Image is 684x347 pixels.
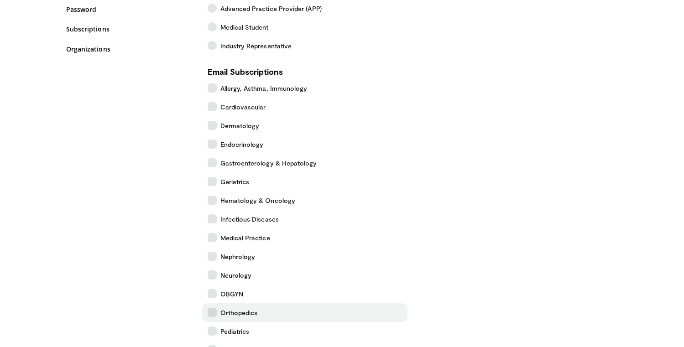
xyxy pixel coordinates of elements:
span: Dermatology [220,121,260,130]
a: Subscriptions [66,24,194,34]
span: Medical Practice [220,233,270,243]
span: Gastroenterology & Hepatology [220,158,317,168]
a: Password [66,5,194,14]
span: Orthopedics [220,308,258,317]
span: Endocrinology [220,140,264,149]
span: Nephrology [220,252,256,261]
span: Infectious Diseases [220,214,279,224]
span: OBGYN [220,289,243,299]
span: Advanced Practice Provider (APP) [220,4,322,13]
span: Geriatrics [220,177,250,186]
span: Neurology [220,270,252,280]
span: Cardiovascular [220,102,266,112]
span: Hematology & Oncology [220,196,295,205]
a: Organizations [66,44,194,54]
span: Medical Student [220,22,269,32]
span: Industry Representative [220,41,292,51]
span: Pediatrics [220,326,250,336]
strong: Email Subscriptions [208,67,283,77]
span: Allergy, Asthma, Immunology [220,83,308,93]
